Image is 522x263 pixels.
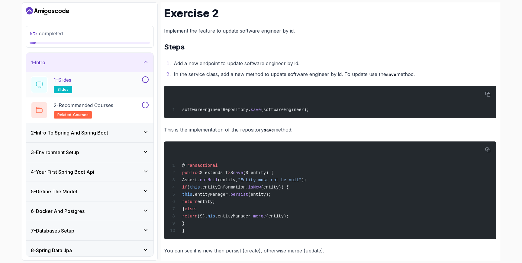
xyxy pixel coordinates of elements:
[31,76,149,93] button: 1-Slidesslides
[386,72,396,77] code: save
[30,30,38,36] span: 5 %
[57,87,69,92] span: slides
[31,59,45,66] h3: 1 - Intro
[182,163,185,168] span: @
[192,192,230,197] span: .entityManager.
[164,246,496,255] p: You can see if is new then persist (create), otherwise merge (update).
[197,214,205,219] span: (S)
[187,185,190,190] span: (
[230,170,233,175] span: S
[215,214,253,219] span: .entityManager.
[185,207,195,211] span: else
[31,247,72,254] h3: 8 - Spring Data Jpa
[164,7,496,19] h1: Exercise 2
[200,178,218,182] span: notNull
[182,107,251,112] span: softwareEngineerRepository.
[164,27,496,35] p: Implement the feature to update software engineer by id.
[228,170,230,175] span: >
[182,221,185,226] span: }
[31,168,94,176] h3: 4 - Your First Spring Boot Api
[182,178,200,182] span: Assert.
[182,170,197,175] span: public
[31,208,85,215] h3: 6 - Docker And Postgres
[31,188,77,195] h3: 5 - Define The Model
[26,182,153,201] button: 5-Define The Model
[26,6,69,16] a: Dashboard
[190,185,200,190] span: this
[197,199,215,204] span: entity;
[182,214,197,219] span: return
[31,227,74,234] h3: 7 - Databases Setup
[26,123,153,142] button: 2-Intro To Spring And Spring Boot
[301,178,307,182] span: );
[197,170,200,175] span: <
[195,207,197,211] span: {
[54,76,71,84] p: 1 - Slides
[26,143,153,162] button: 3-Environment Setup
[248,185,261,190] span: isNew
[30,30,63,36] span: completed
[164,42,496,52] h2: Steps
[164,125,496,134] p: This is the implementation of the repository method:
[26,53,153,72] button: 1-Intro
[182,185,187,190] span: if
[182,199,197,204] span: return
[172,59,496,68] li: Add a new endpoint to update software engineer by id.
[218,178,238,182] span: (entity,
[266,214,289,219] span: (entity);
[233,170,243,175] span: save
[26,162,153,182] button: 4-Your First Spring Boot Api
[182,192,192,197] span: this
[31,102,149,119] button: 2-Recommended Coursesrelated-courses
[57,112,89,117] span: related-courses
[264,128,274,133] code: save
[205,214,215,219] span: this
[261,107,309,112] span: (softwareEngineer);
[26,201,153,221] button: 6-Docker And Postgres
[200,185,248,190] span: .entityInformation.
[261,185,288,190] span: (entity)) {
[182,207,185,211] span: }
[230,192,248,197] span: persist
[243,170,274,175] span: (S entity) {
[26,221,153,240] button: 7-Databases Setup
[54,102,113,109] p: 2 - Recommended Courses
[31,129,108,136] h3: 2 - Intro To Spring And Spring Boot
[253,214,266,219] span: merge
[251,107,261,112] span: save
[238,178,301,182] span: "Entity must not be null"
[182,228,185,233] span: }
[31,149,79,156] h3: 3 - Environment Setup
[172,70,496,79] li: In the service class, add a new method to update software engineer by id. To update use the method.
[200,170,228,175] span: S extends T
[185,163,217,168] span: Transactional
[26,241,153,260] button: 8-Spring Data Jpa
[248,192,271,197] span: (entity);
